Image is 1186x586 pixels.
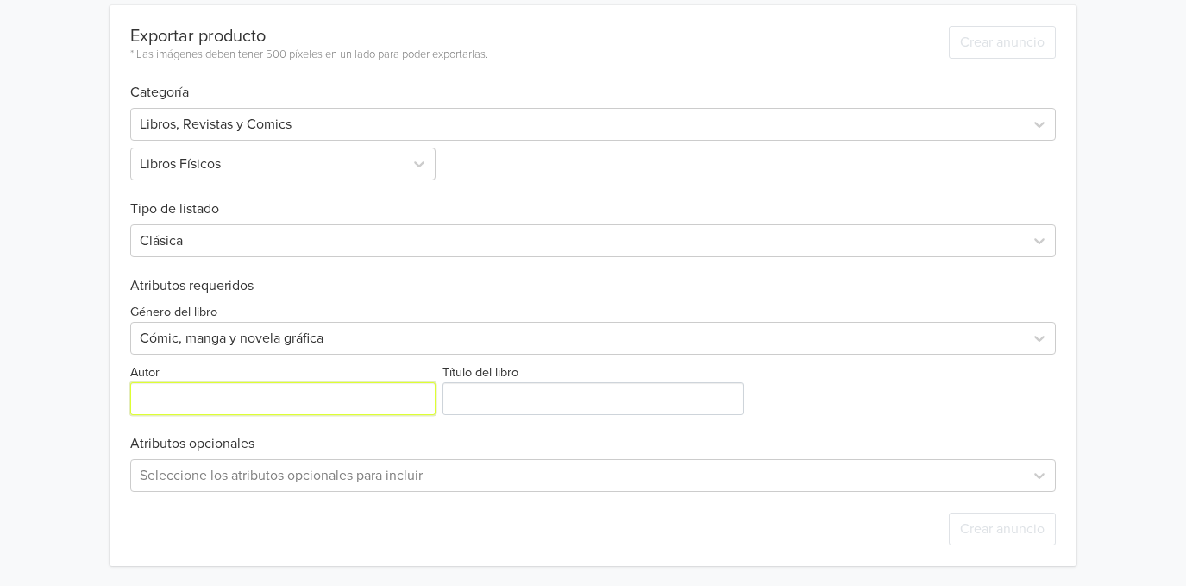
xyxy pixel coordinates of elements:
[130,363,160,382] label: Autor
[130,278,1056,294] h6: Atributos requeridos
[130,26,488,47] div: Exportar producto
[130,47,488,64] div: * Las imágenes deben tener 500 píxeles en un lado para poder exportarlas.
[949,513,1056,545] button: Crear anuncio
[949,26,1056,59] button: Crear anuncio
[442,363,518,382] label: Título del libro
[130,180,1056,217] h6: Tipo de listado
[130,436,1056,452] h6: Atributos opcionales
[130,64,1056,101] h6: Categoría
[130,303,217,322] label: Género del libro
